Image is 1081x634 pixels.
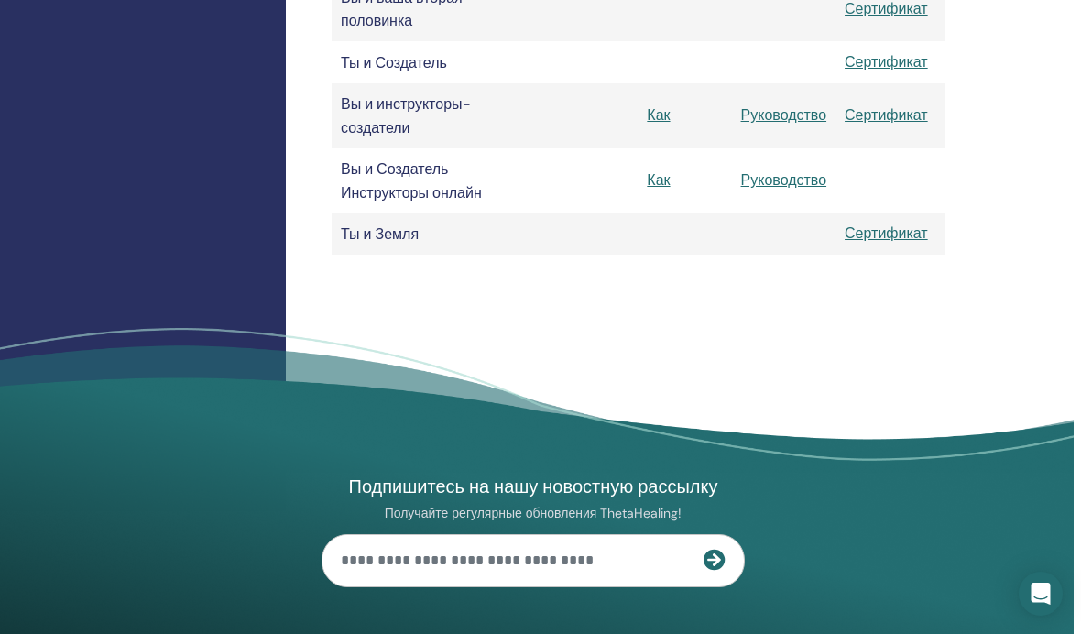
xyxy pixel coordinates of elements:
font: Получайте регулярные обновления ThetaHealing! [385,505,682,521]
a: Руководство [741,105,827,125]
a: Как [647,105,670,125]
font: Подпишитесь на нашу новостную рассылку [349,475,718,498]
a: Сертификат [845,52,928,71]
font: Ты и Земля [341,224,419,244]
a: Сертификат [845,224,928,243]
font: Вы и инструкторы-создатели [341,94,471,137]
font: Вы и Создатель Инструкторы онлайн [341,159,482,202]
a: Как [647,170,670,190]
a: Сертификат [845,105,928,125]
a: Руководство [741,170,827,190]
font: Ты и Создатель [341,53,447,72]
div: Открытый Интерком Мессенджер [1019,572,1063,616]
